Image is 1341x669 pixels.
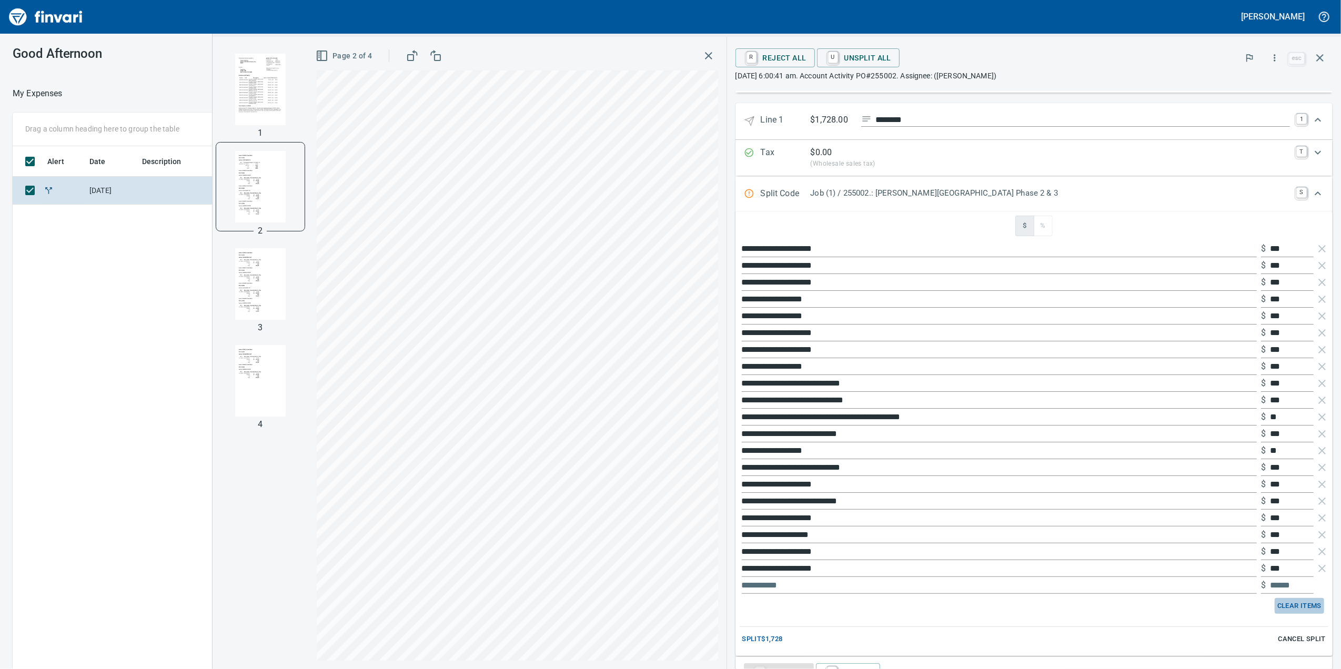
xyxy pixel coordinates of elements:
[1275,598,1324,614] button: Clear Items
[735,70,1333,81] p: [DATE] 6:00:41 am. Account Activity PO#255002. Assignee: ([PERSON_NAME])
[1261,444,1266,457] p: $
[1261,343,1266,356] p: $
[1261,293,1266,306] p: $
[1316,411,1328,423] button: Remove Line Item
[1261,545,1266,558] p: $
[817,48,900,67] button: UUnsplit All
[735,103,1333,139] div: Expand
[25,124,179,134] p: Drag a column heading here to group the table
[1296,114,1307,124] a: 1
[735,177,1333,211] div: Expand
[1316,545,1328,558] button: Remove Line Item
[1261,394,1266,407] p: $
[1261,242,1266,255] p: $
[744,49,806,67] span: Reject All
[225,54,296,125] img: Page 1
[1020,220,1030,232] span: $
[85,177,138,205] td: [DATE]
[1316,428,1328,440] button: Remove Line Item
[1242,11,1305,22] h5: [PERSON_NAME]
[225,151,296,222] img: Page 2
[89,155,119,168] span: Date
[142,155,182,168] span: Description
[1015,216,1034,236] button: $
[1316,310,1328,322] button: Remove Line Item
[1316,276,1328,289] button: Remove Line Item
[1261,579,1266,592] p: $
[1316,461,1328,474] button: Remove Line Item
[761,187,811,201] p: Split Code
[1261,562,1266,575] p: $
[761,146,811,169] p: Tax
[258,225,263,237] p: 2
[1261,411,1266,423] p: $
[225,248,296,320] img: Page 3
[1277,600,1322,612] span: Clear Items
[1261,276,1266,289] p: $
[1316,327,1328,339] button: Remove Line Item
[1263,46,1286,69] button: More
[1261,478,1266,491] p: $
[1316,394,1328,407] button: Remove Line Item
[1239,8,1307,25] button: [PERSON_NAME]
[1261,360,1266,373] p: $
[740,631,785,647] button: Split$1,728
[1316,242,1328,255] button: Remove Line Item
[1296,187,1307,198] a: S
[811,187,1290,199] p: Job (1) / 255002.: [PERSON_NAME][GEOGRAPHIC_DATA] Phase 2 & 3
[1238,46,1261,69] button: Flag
[1038,220,1048,232] span: %
[142,155,195,168] span: Description
[1286,45,1333,70] span: Close invoice
[1316,529,1328,541] button: Remove Line Item
[811,146,832,159] p: $ 0.00
[89,155,106,168] span: Date
[258,418,263,431] p: 4
[258,127,263,139] p: 1
[747,52,757,63] a: R
[1316,293,1328,306] button: Remove Line Item
[47,155,64,168] span: Alert
[735,140,1333,176] div: Expand
[1261,428,1266,440] p: $
[1316,444,1328,457] button: Remove Line Item
[828,52,838,63] a: U
[47,155,78,168] span: Alert
[1261,310,1266,322] p: $
[1316,259,1328,272] button: Remove Line Item
[1296,146,1307,157] a: T
[1261,512,1266,524] p: $
[13,46,347,61] h3: Good Afternoon
[1261,327,1266,339] p: $
[811,159,1290,169] p: (Wholesale sales tax)
[1316,478,1328,491] button: Remove Line Item
[1316,343,1328,356] button: Remove Line Item
[1316,377,1328,390] button: Remove Line Item
[1261,529,1266,541] p: $
[761,114,811,129] p: Line 1
[1261,377,1266,390] p: $
[1261,461,1266,474] p: $
[742,633,783,645] span: Split $1,728
[1316,360,1328,373] button: Remove Line Item
[1316,495,1328,508] button: Remove Line Item
[1034,216,1053,236] button: %
[43,187,54,194] span: Split transaction
[314,46,376,66] button: Page 2 of 4
[318,49,372,63] span: Page 2 of 4
[1278,633,1326,645] span: Cancel Split
[735,211,1333,656] div: Expand
[1316,562,1328,575] button: Remove Line Item
[825,49,891,67] span: Unsplit All
[225,345,296,417] img: Page 4
[13,87,63,100] p: My Expenses
[1276,631,1328,647] button: Cancel Split
[6,4,85,29] img: Finvari
[13,87,63,100] nav: breadcrumb
[735,48,815,67] button: RReject All
[1261,259,1266,272] p: $
[811,114,853,127] p: $1,728.00
[258,321,263,334] p: 3
[1261,495,1266,508] p: $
